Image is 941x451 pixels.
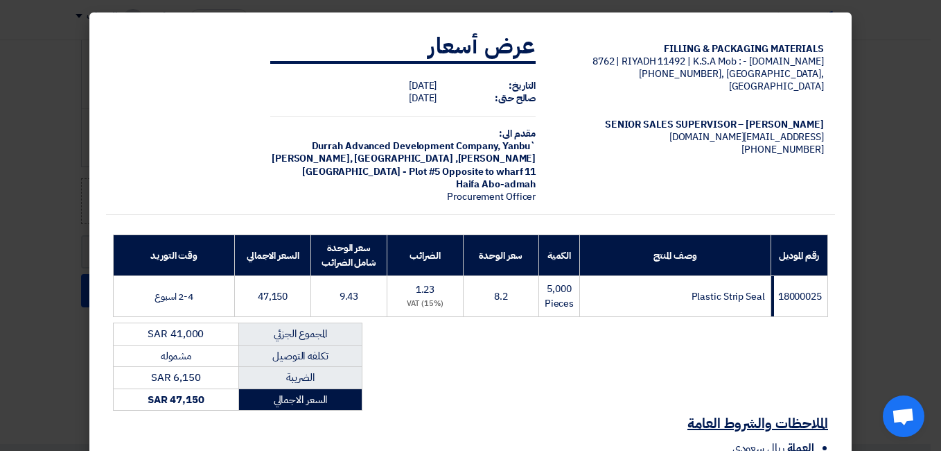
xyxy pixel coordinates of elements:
[312,139,500,153] span: Durrah Advanced Development Company,
[741,142,824,157] span: [PHONE_NUMBER]
[238,345,362,367] td: تكلفه التوصيل
[151,370,201,385] span: SAR 6,150
[416,282,435,297] span: 1.23
[428,29,536,62] strong: عرض أسعار
[495,91,536,105] strong: صالح حتى:
[669,130,824,144] span: [EMAIL_ADDRESS][DOMAIN_NAME]
[494,289,508,304] span: 8.2
[409,91,437,105] span: [DATE]
[558,119,824,131] div: [PERSON_NAME] – SENIOR SALES SUPERVISOR
[409,78,437,93] span: [DATE]
[258,289,288,304] span: 47,150
[463,235,538,276] th: سعر الوحدة
[509,78,536,93] strong: التاريخ:
[545,282,574,311] span: 5,000 Pieces
[580,235,771,276] th: وصف المنتج
[538,235,579,276] th: الكمية
[558,43,824,56] div: FILLING & PACKAGING MATERIALS
[456,177,536,192] span: Haifa Abo-admah
[499,126,536,141] strong: مقدم الى:
[161,348,191,364] span: مشموله
[238,389,362,411] td: السعر الاجمالي
[272,139,536,178] span: Yanbu` [PERSON_NAME], [GEOGRAPHIC_DATA] ,[PERSON_NAME][GEOGRAPHIC_DATA] - Plot #5 Opposite to wha...
[687,413,828,434] u: الملاحظات والشروط العامة
[340,289,359,304] span: 9.43
[592,54,824,94] span: [DOMAIN_NAME] - 8762 | RIYADH 11492 | K.S.A Mob : [PHONE_NUMBER], [GEOGRAPHIC_DATA], [GEOGRAPHIC_...
[883,395,924,437] div: Open chat
[155,289,193,304] span: 2-4 اسبوع
[771,235,827,276] th: رقم الموديل
[393,298,457,310] div: (15%) VAT
[114,235,235,276] th: وقت التوريد
[692,289,765,304] span: Plastic Strip Seal
[387,235,463,276] th: الضرائب
[235,235,311,276] th: السعر الاجمالي
[238,367,362,389] td: الضريبة
[114,323,239,346] td: SAR 41,000
[148,392,204,407] strong: SAR 47,150
[238,323,362,346] td: المجموع الجزئي
[447,189,536,204] span: Procurement Officer
[310,235,387,276] th: سعر الوحدة شامل الضرائب
[771,276,827,317] td: 18000025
